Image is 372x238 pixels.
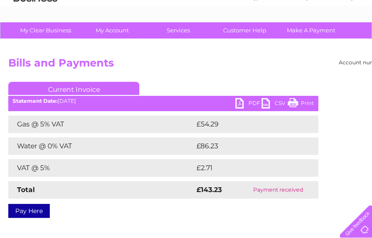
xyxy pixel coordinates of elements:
a: Blog [296,37,309,44]
a: Print [288,98,314,111]
a: Telecoms [265,37,291,44]
td: Payment received [238,181,318,199]
a: Customer Help [209,22,281,38]
a: Pay Here [8,204,50,218]
b: Statement Date: [13,98,58,104]
a: Log out [343,37,364,44]
strong: £143.23 [196,185,222,194]
a: Services [142,22,214,38]
td: Water @ 0% VAT [8,137,194,155]
img: logo.png [13,23,58,49]
td: £54.29 [194,115,301,133]
td: Gas @ 5% VAT [8,115,194,133]
a: 0333 014 3131 [207,4,268,15]
td: £2.71 [194,159,296,177]
a: PDF [235,98,262,111]
a: My Clear Business [10,22,82,38]
a: Contact [314,37,335,44]
a: Make A Payment [275,22,347,38]
a: Water [218,37,235,44]
td: £86.23 [194,137,300,155]
td: VAT @ 5% [8,159,194,177]
a: CSV [262,98,288,111]
a: My Account [76,22,148,38]
a: Current Invoice [8,82,139,95]
strong: Total [17,185,35,194]
div: [DATE] [8,98,318,104]
a: Energy [240,37,259,44]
